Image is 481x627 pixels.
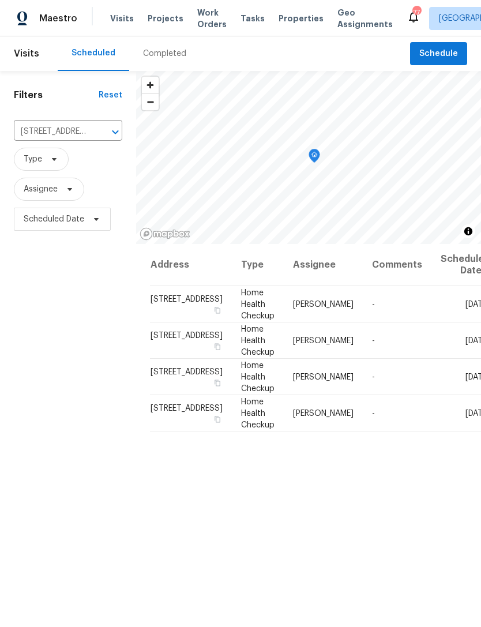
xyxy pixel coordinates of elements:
[212,377,223,388] button: Copy Address
[241,397,275,429] span: Home Health Checkup
[232,244,284,286] th: Type
[151,331,223,339] span: [STREET_ADDRESS]
[142,93,159,110] button: Zoom out
[241,325,275,356] span: Home Health Checkup
[293,300,354,308] span: [PERSON_NAME]
[309,149,320,167] div: Map marker
[24,213,84,225] span: Scheduled Date
[143,48,186,59] div: Completed
[212,305,223,315] button: Copy Address
[212,414,223,424] button: Copy Address
[412,7,420,18] div: 77
[240,14,265,22] span: Tasks
[24,153,42,165] span: Type
[284,244,363,286] th: Assignee
[151,367,223,376] span: [STREET_ADDRESS]
[107,124,123,140] button: Open
[241,288,275,320] span: Home Health Checkup
[151,295,223,303] span: [STREET_ADDRESS]
[72,47,115,59] div: Scheduled
[372,300,375,308] span: -
[337,7,393,30] span: Geo Assignments
[465,225,472,238] span: Toggle attribution
[279,13,324,24] span: Properties
[197,7,227,30] span: Work Orders
[363,244,431,286] th: Comments
[212,341,223,351] button: Copy Address
[110,13,134,24] span: Visits
[148,13,183,24] span: Projects
[410,42,467,66] button: Schedule
[241,361,275,392] span: Home Health Checkup
[293,409,354,417] span: [PERSON_NAME]
[14,89,99,101] h1: Filters
[293,373,354,381] span: [PERSON_NAME]
[140,227,190,241] a: Mapbox homepage
[14,123,90,141] input: Search for an address...
[461,224,475,238] button: Toggle attribution
[372,336,375,344] span: -
[24,183,58,195] span: Assignee
[150,244,232,286] th: Address
[372,409,375,417] span: -
[372,373,375,381] span: -
[142,94,159,110] span: Zoom out
[99,89,122,101] div: Reset
[142,77,159,93] button: Zoom in
[39,13,77,24] span: Maestro
[293,336,354,344] span: [PERSON_NAME]
[151,404,223,412] span: [STREET_ADDRESS]
[419,47,458,61] span: Schedule
[14,41,39,66] span: Visits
